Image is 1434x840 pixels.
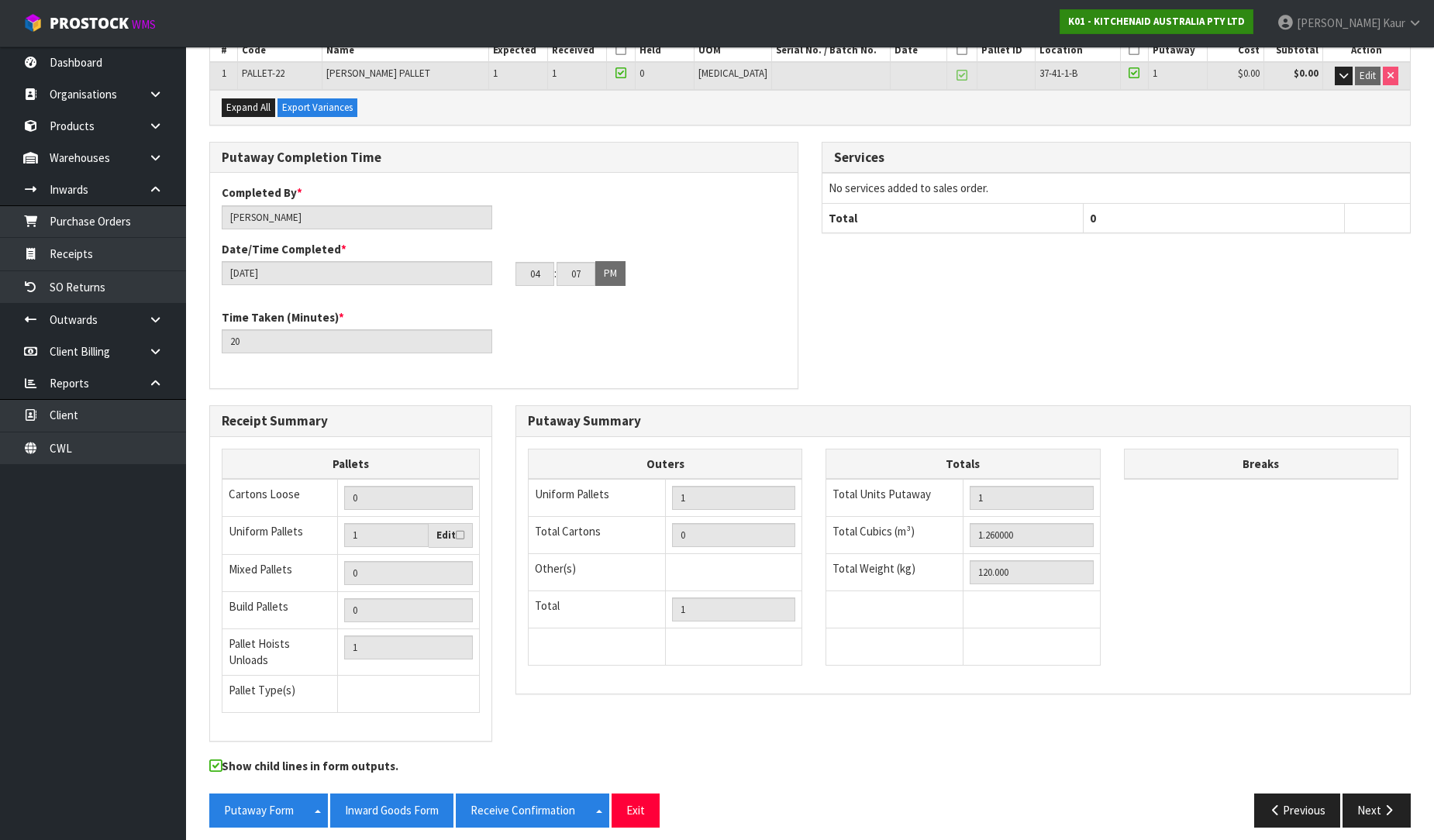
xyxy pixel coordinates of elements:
[222,150,786,165] h3: Putaway Completion Time
[822,174,1410,203] td: No services added to sales order.
[209,758,398,778] label: Show child lines in form outputs.
[529,449,802,479] th: Outers
[834,150,1398,165] h3: Services
[344,635,473,659] input: UNIFORM P + MIXED P + BUILD P
[222,414,480,429] h3: Receipt Summary
[277,98,357,117] button: Export Variances
[1294,67,1319,80] strong: $0.00
[222,675,338,712] td: Pallet Type(s)
[529,554,666,591] td: Other(s)
[826,554,963,591] td: Total Weight (kg)
[554,261,557,286] td: :
[50,13,129,33] span: ProStock
[222,67,226,80] span: 1
[529,517,666,554] td: Total Cartons
[222,98,275,117] button: Expand All
[826,517,963,554] td: Total Cubics (m³)
[456,794,590,827] button: Receive Confirmation
[672,523,796,547] input: OUTERS TOTAL = CTN
[1060,9,1253,34] a: K01 - KITCHENAID AUSTRALIA PTY LTD
[1068,15,1245,28] strong: K01 - KITCHENAID AUSTRALIA PTY LTD
[222,479,338,517] td: Cartons Loose
[222,591,338,628] td: Build Pallets
[1039,67,1077,80] span: 37-41-1-B
[493,67,498,80] span: 1
[436,528,464,543] label: Edit
[344,486,473,510] input: Manual
[672,486,796,510] input: UNIFORM P LINES
[552,67,557,80] span: 1
[1383,15,1405,30] span: Kaur
[326,67,430,80] span: [PERSON_NAME] PALLET
[529,479,666,517] td: Uniform Pallets
[222,184,302,201] label: Completed By
[344,598,473,622] input: Manual
[1153,67,1157,80] span: 1
[242,67,284,80] span: PALLET-22
[344,561,473,585] input: Manual
[826,479,963,517] td: Total Units Putaway
[1090,211,1096,225] span: 0
[557,262,595,286] input: MM
[612,794,660,827] button: Exit
[222,449,480,479] th: Pallets
[330,794,453,827] button: Inward Goods Form
[1343,794,1411,827] button: Next
[222,517,338,555] td: Uniform Pallets
[1254,794,1341,827] button: Previous
[222,329,492,353] input: Time Taken
[672,597,796,621] input: TOTAL PACKS
[226,101,271,114] span: Expand All
[1355,67,1381,85] button: Edit
[1360,69,1376,82] span: Edit
[222,628,338,675] td: Pallet Hoists Unloads
[515,262,554,286] input: HH
[698,67,767,80] span: [MEDICAL_DATA]
[23,13,43,33] img: cube-alt.png
[222,261,492,285] input: Date/Time completed
[344,523,429,547] input: Uniform Pallets
[822,203,1084,232] th: Total
[222,554,338,591] td: Mixed Pallets
[209,794,309,827] button: Putaway Form
[826,449,1100,479] th: Totals
[528,414,1398,429] h3: Putaway Summary
[222,309,344,325] label: Time Taken (Minutes)
[639,67,644,80] span: 0
[595,261,626,286] button: PM
[132,17,156,32] small: WMS
[529,591,666,628] td: Total
[1124,449,1398,479] th: Breaks
[222,241,346,257] label: Date/Time Completed
[1297,15,1381,30] span: [PERSON_NAME]
[1238,67,1260,80] span: $0.00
